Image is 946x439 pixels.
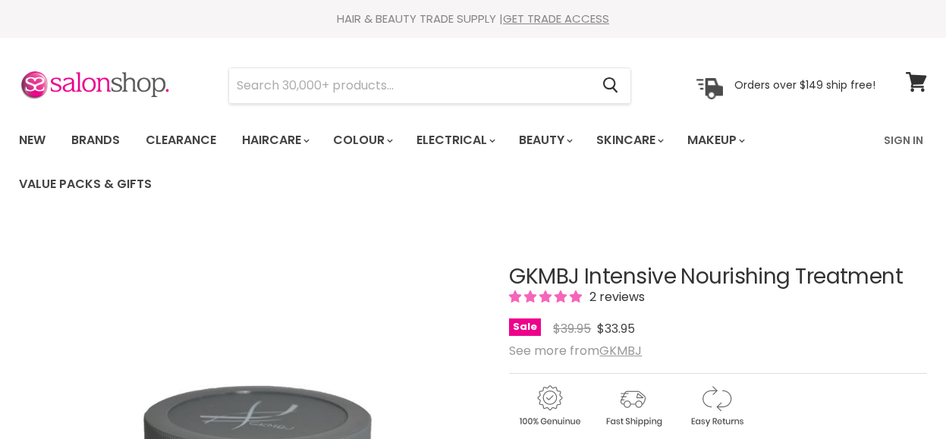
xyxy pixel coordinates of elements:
[599,342,642,359] a: GKMBJ
[676,124,754,156] a: Makeup
[8,168,163,200] a: Value Packs & Gifts
[509,265,927,289] h1: GKMBJ Intensive Nourishing Treatment
[734,78,875,92] p: Orders over $149 ship free!
[592,383,673,429] img: shipping.gif
[590,68,630,103] button: Search
[509,383,589,429] img: genuine.gif
[676,383,756,429] img: returns.gif
[585,124,673,156] a: Skincare
[509,288,585,306] span: 5.00 stars
[231,124,319,156] a: Haircare
[597,320,635,337] span: $33.95
[509,342,642,359] span: See more from
[508,124,582,156] a: Beauty
[322,124,402,156] a: Colour
[8,118,875,206] ul: Main menu
[405,124,504,156] a: Electrical
[503,11,609,27] a: GET TRADE ACCESS
[228,67,631,104] form: Product
[509,318,541,336] span: Sale
[134,124,228,156] a: Clearance
[60,124,131,156] a: Brands
[875,124,932,156] a: Sign In
[585,288,645,306] span: 2 reviews
[553,320,591,337] span: $39.95
[8,124,57,156] a: New
[229,68,590,103] input: Search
